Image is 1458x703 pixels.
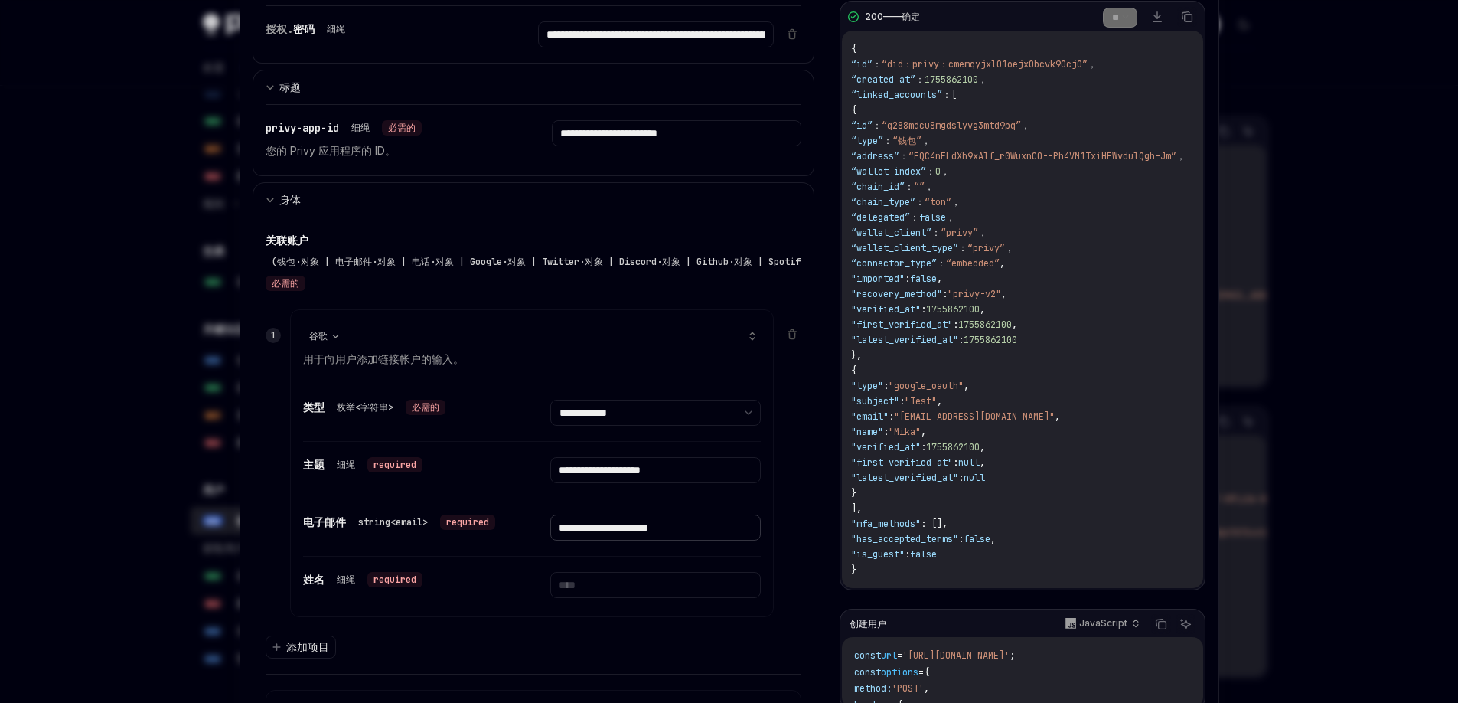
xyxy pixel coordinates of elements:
font: “embedded” [946,257,1000,270]
font: 0 [935,165,941,178]
font: 1755862100 [958,319,1012,331]
font: “chain_id” [851,181,905,193]
font: } [851,487,856,499]
button: JavaScript [1057,611,1147,637]
font: 电子邮件 [303,515,346,529]
font: null [958,456,980,469]
font: : [958,533,964,545]
font: ， [941,165,950,178]
font: "has_accepted_terms" [851,533,958,545]
font: : [883,426,889,438]
font: 创建用户 [850,618,886,629]
font: ， [946,211,955,224]
font: 细绳 [351,122,370,134]
button: 复制代码块中的内容 [1151,614,1171,634]
font: “wallet_client” [851,227,931,239]
div: 电子邮件 [303,515,495,530]
font: 关联账户 [266,234,308,247]
font: "google_oauth" [889,380,964,392]
font: 添加项目 [286,640,329,653]
font: “linked_accounts” [851,89,942,101]
font: , [980,441,985,453]
font: ： [915,74,925,86]
div: privy-app-id [266,120,422,136]
font: , [980,456,985,469]
font: , [921,426,926,438]
span: options [881,666,918,678]
font: , [1012,319,1017,331]
font: : [953,319,958,331]
font: 您的 Privy 应用程序的 ID。 [266,144,396,157]
font: “wallet_index” [851,165,926,178]
span: '[URL][DOMAIN_NAME]' [902,649,1010,662]
font: "email" [851,410,889,423]
font: “chain_type” [851,196,915,208]
div: 关联账户 [266,233,802,291]
font: : [953,456,958,469]
button: 询问人工智能 [1176,614,1195,634]
font: 授权. [266,22,293,36]
font: ， [1021,119,1030,132]
font: “created_at” [851,74,915,86]
font: 身体 [279,193,301,206]
font: 细绳 [327,23,345,35]
font: 细绳 [337,574,355,586]
font: 主题 [303,458,325,472]
font: 类型 [303,401,325,414]
font: , [964,380,969,392]
font: ： [958,242,967,254]
font: false [910,548,937,561]
font: ： [910,211,919,224]
font: “id” [851,58,873,70]
font: } [851,564,856,576]
div: string<email> [358,516,428,528]
font: "is_guest" [851,548,905,561]
font: “EQC4nELdXh9xAlf_r0WuxnCO--Ph4VM1TxiHEWvdulQgh-Jm” [908,150,1176,162]
font: : [905,548,910,561]
div: 主题 [303,457,422,472]
font: : [883,380,889,392]
span: const [854,666,881,678]
font: 姓名 [303,573,325,587]
button: 扩展输入部分 [253,182,815,217]
font: “type” [851,135,883,147]
font: "name" [851,426,883,438]
font: ： [905,181,914,193]
font: “钱包” [892,135,921,147]
font: : [889,410,894,423]
font: { [851,365,856,377]
button: 添加项目 [266,636,336,659]
font: “wallet_client_type” [851,242,958,254]
font: "Test" [905,395,937,407]
font: ， [951,196,961,208]
font: "Mika" [889,426,921,438]
font: ], [851,502,862,515]
font: ， [1088,58,1097,70]
font: , [1055,410,1060,423]
font: : [905,273,910,285]
font: 1755862100 [926,441,980,453]
font: 标题 [279,80,301,93]
font: ， [925,181,934,193]
div: 授权密码 [266,21,351,37]
font: : [942,288,948,300]
font: "latest_verified_at" [851,472,958,484]
font: “” [914,181,925,193]
font: "recovery_method" [851,288,942,300]
font: "subject" [851,395,899,407]
font: "verified_at" [851,441,921,453]
font: “privy” [941,227,978,239]
font: "type" [851,380,883,392]
div: 类型 [303,400,445,415]
font: : [899,395,905,407]
font: 1755862100 [964,334,1017,346]
font: 枚举<字符串> [337,401,393,414]
span: { [924,666,929,678]
font: ： [883,135,892,147]
span: url [881,649,897,662]
font: "verified_at" [851,303,921,316]
font: "[EMAIL_ADDRESS][DOMAIN_NAME]" [894,410,1055,423]
font: : [958,472,964,484]
font: : [921,303,926,316]
font: ： [873,58,882,70]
